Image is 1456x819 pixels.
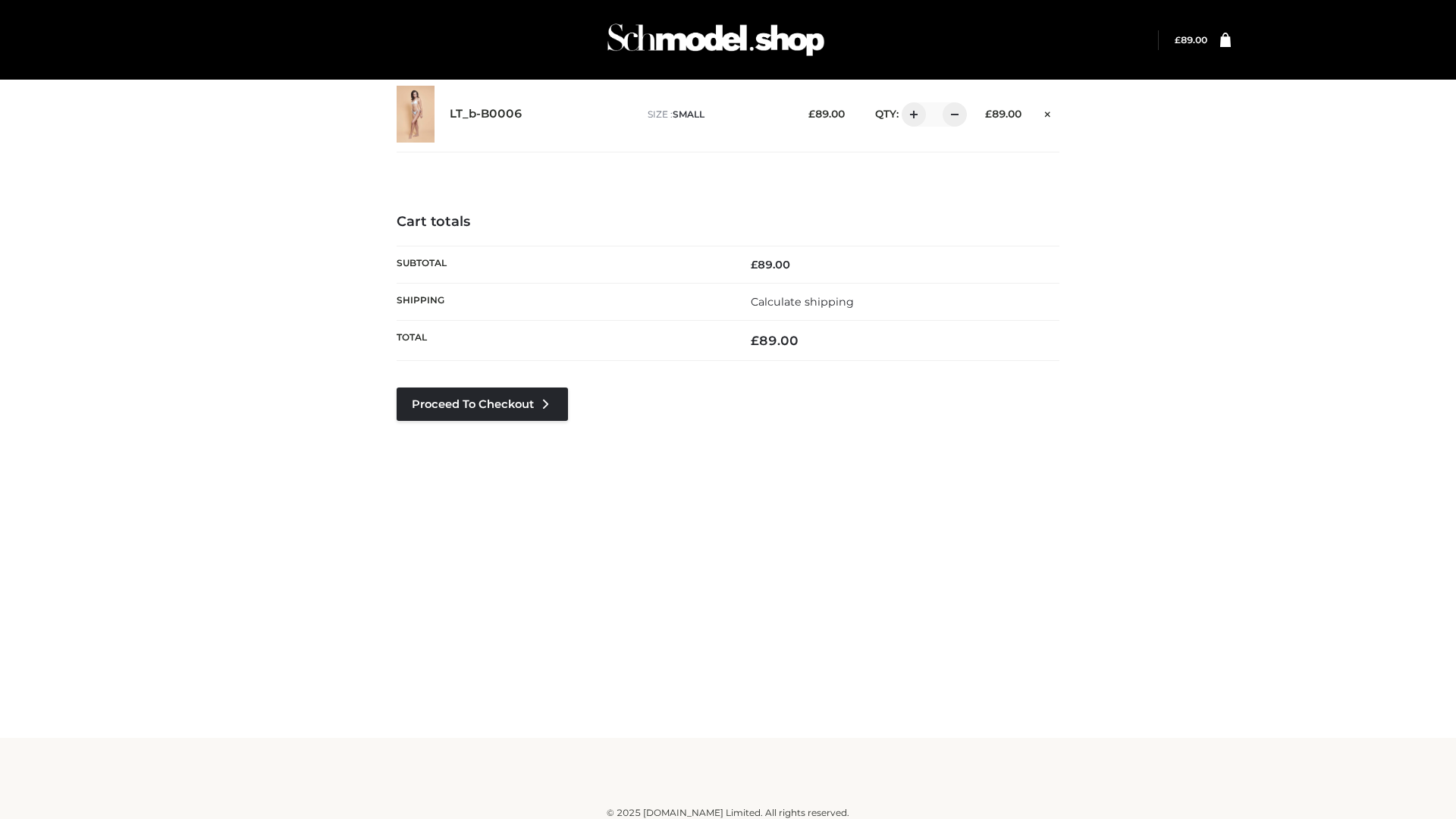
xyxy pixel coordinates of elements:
span: £ [751,258,758,271]
img: Schmodel Admin 964 [602,10,830,70]
th: Subtotal [397,246,728,283]
th: Total [397,321,728,361]
a: Remove this item [1037,102,1059,122]
bdi: 89.00 [985,108,1021,120]
a: £89.00 [1175,34,1207,45]
h4: Cart totals [397,214,1059,231]
bdi: 89.00 [751,333,799,348]
span: £ [808,108,815,120]
span: SMALL [673,108,704,120]
bdi: 89.00 [751,258,790,271]
th: Shipping [397,283,728,320]
span: £ [751,333,759,348]
p: size : [648,108,785,121]
a: Proceed to Checkout [397,388,568,421]
span: £ [985,108,992,120]
bdi: 89.00 [808,108,845,120]
div: QTY: [860,102,962,127]
span: £ [1175,34,1181,45]
a: Calculate shipping [751,295,854,309]
a: LT_b-B0006 [450,107,522,121]
bdi: 89.00 [1175,34,1207,45]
